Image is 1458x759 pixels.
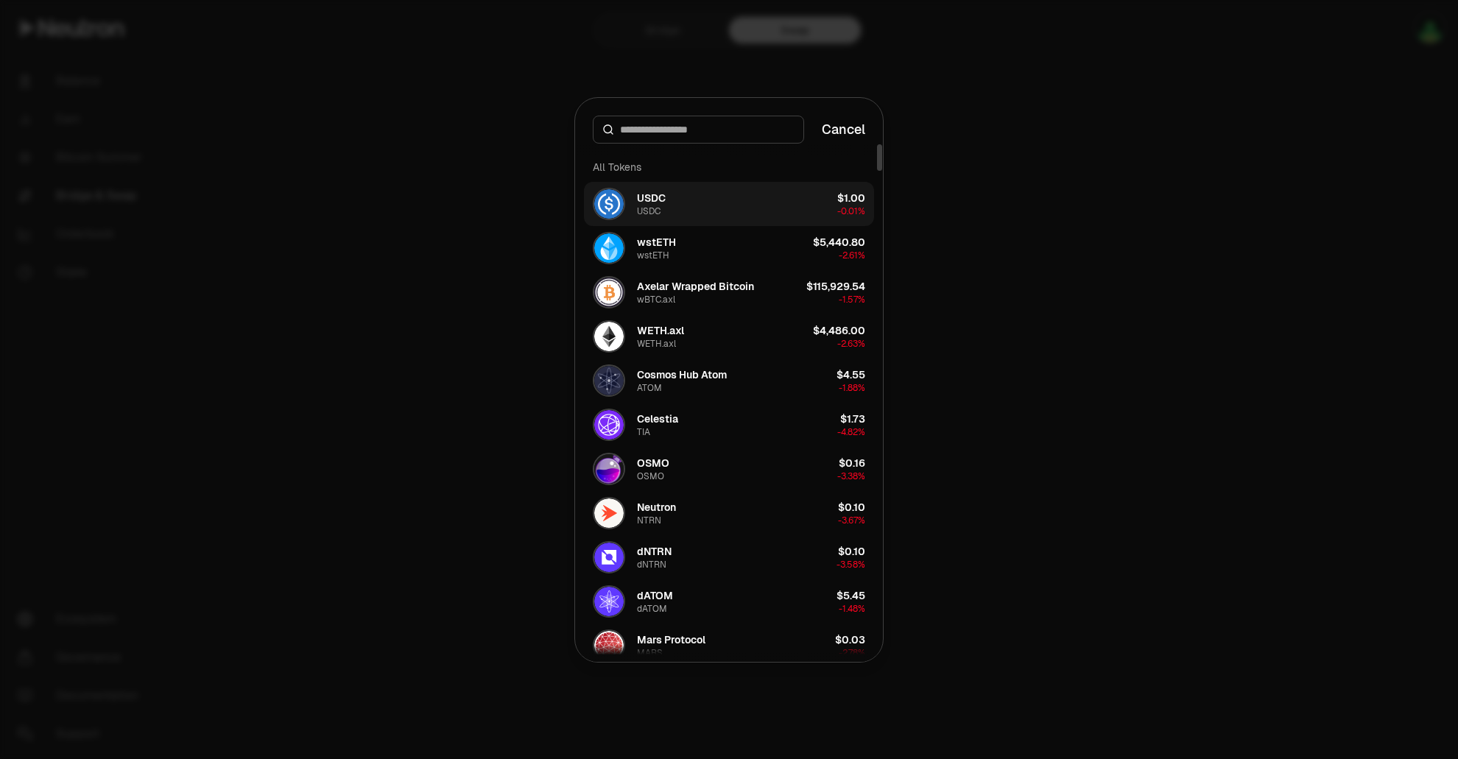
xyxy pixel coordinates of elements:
[637,279,754,294] div: Axelar Wrapped Bitcoin
[637,426,650,438] div: TIA
[594,189,624,219] img: USDC Logo
[594,454,624,484] img: OSMO Logo
[637,235,676,250] div: wstETH
[837,205,865,217] span: -0.01%
[839,382,865,394] span: -1.88%
[637,338,676,350] div: WETH.axl
[637,500,676,515] div: Neutron
[837,367,865,382] div: $4.55
[822,119,865,140] button: Cancel
[584,491,874,535] button: NTRN LogoNeutronNTRN$0.10-3.67%
[594,587,624,616] img: dATOM Logo
[637,456,669,470] div: OSMO
[584,314,874,359] button: WETH.axl LogoWETH.axlWETH.axl$4,486.00-2.63%
[637,205,661,217] div: USDC
[594,631,624,660] img: MARS Logo
[838,500,865,515] div: $0.10
[839,250,865,261] span: -2.61%
[637,603,667,615] div: dATOM
[837,426,865,438] span: -4.82%
[584,403,874,447] button: TIA LogoCelestiaTIA$1.73-4.82%
[637,515,661,526] div: NTRN
[637,367,727,382] div: Cosmos Hub Atom
[838,515,865,526] span: -3.67%
[837,588,865,603] div: $5.45
[637,647,663,659] div: MARS
[637,632,705,647] div: Mars Protocol
[837,559,865,571] span: -3.58%
[835,632,865,647] div: $0.03
[806,279,865,294] div: $115,929.54
[837,338,865,350] span: -2.63%
[584,359,874,403] button: ATOM LogoCosmos Hub AtomATOM$4.55-1.88%
[839,647,865,659] span: -2.78%
[594,543,624,572] img: dNTRN Logo
[839,456,865,470] div: $0.16
[839,294,865,306] span: -1.57%
[840,412,865,426] div: $1.73
[637,559,666,571] div: dNTRN
[594,278,624,307] img: wBTC.axl Logo
[839,603,865,615] span: -1.48%
[637,323,684,338] div: WETH.axl
[594,498,624,528] img: NTRN Logo
[838,544,865,559] div: $0.10
[594,410,624,439] img: TIA Logo
[813,235,865,250] div: $5,440.80
[584,270,874,314] button: wBTC.axl LogoAxelar Wrapped BitcoinwBTC.axl$115,929.54-1.57%
[594,366,624,395] img: ATOM Logo
[637,588,673,603] div: dATOM
[637,412,678,426] div: Celestia
[584,182,874,226] button: USDC LogoUSDCUSDC$1.00-0.01%
[584,535,874,579] button: dNTRN LogodNTRNdNTRN$0.10-3.58%
[637,294,675,306] div: wBTC.axl
[837,470,865,482] span: -3.38%
[637,191,666,205] div: USDC
[594,233,624,263] img: wstETH Logo
[637,544,672,559] div: dNTRN
[637,470,664,482] div: OSMO
[584,624,874,668] button: MARS LogoMars ProtocolMARS$0.03-2.78%
[584,579,874,624] button: dATOM LogodATOMdATOM$5.45-1.48%
[584,447,874,491] button: OSMO LogoOSMOOSMO$0.16-3.38%
[584,226,874,270] button: wstETH LogowstETHwstETH$5,440.80-2.61%
[594,322,624,351] img: WETH.axl Logo
[813,323,865,338] div: $4,486.00
[584,152,874,182] div: All Tokens
[637,250,669,261] div: wstETH
[837,191,865,205] div: $1.00
[637,382,662,394] div: ATOM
